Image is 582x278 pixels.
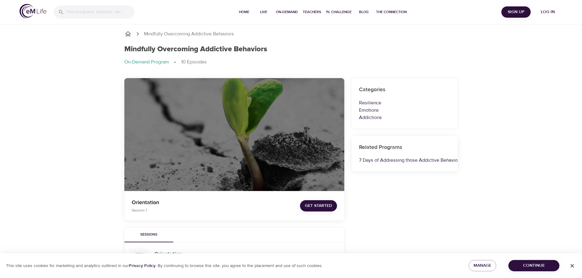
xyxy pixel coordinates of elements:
a: Privacy Policy [129,263,156,269]
button: Continue [508,260,559,271]
span: Manage [474,262,491,269]
span: 1% Challenge [326,9,352,15]
button: Manage [469,260,496,271]
span: Continue [513,262,555,269]
input: Find programs, teachers, etc... [67,5,134,19]
p: Orientation [132,198,284,207]
button: Get Started [300,200,337,211]
a: 7 Days of Addressing those Addictive Behaviors [359,157,462,163]
p: Emotions [359,107,451,114]
p: 10 Episodes [181,59,207,66]
img: logo [20,4,46,18]
span: Live [256,9,271,15]
span: Teachers [303,9,321,15]
nav: breadcrumb [124,30,458,38]
nav: breadcrumb [124,59,458,66]
span: Log in [536,8,560,16]
h6: Categories [359,85,451,94]
p: Session 1 [132,208,284,213]
span: Sessions [128,232,170,238]
div: Sess [135,252,143,257]
button: Log in [533,6,562,18]
span: Get Started [305,202,332,210]
p: Resilience [359,99,451,107]
h6: Related Programs [359,143,451,152]
span: On-Demand [276,9,298,15]
span: The Connection [376,9,407,15]
p: Addictions [359,114,451,121]
button: Sign Up [501,6,531,18]
span: Sign Up [504,8,528,16]
span: Blog [357,9,371,15]
span: Home [237,9,251,15]
p: Mindfully Overcoming Addictive Behaviors [144,31,234,38]
h1: Mindfully Overcoming Addictive Behaviors [124,45,267,54]
p: On-Demand Program [124,59,169,66]
h6: Orientation [154,250,192,259]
